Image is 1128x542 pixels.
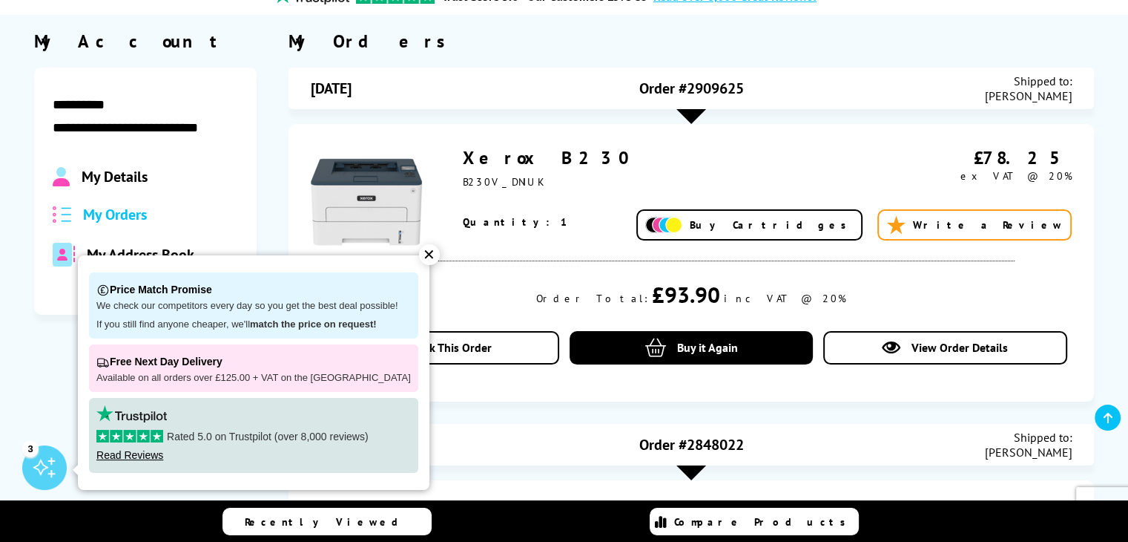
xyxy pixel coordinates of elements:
[96,300,411,313] p: We check our competitors every day so you get the best deal possible!
[96,352,411,372] p: Free Next Day Delivery
[87,245,194,264] span: My Address Book
[96,372,411,385] p: Available on all orders over £125.00 + VAT on the [GEOGRAPHIC_DATA]
[463,146,640,169] a: Xerox B230
[823,331,1067,365] a: View Order Details
[724,292,846,305] div: inc VAT @ 20%
[645,217,682,234] img: Add Cartridges
[650,508,859,535] a: Compare Products
[889,146,1072,169] div: £78.25
[984,88,1072,103] span: [PERSON_NAME]
[96,430,411,443] p: Rated 5.0 on Trustpilot (over 8,000 reviews)
[674,515,854,529] span: Compare Products
[652,280,720,309] div: £93.90
[911,340,1008,355] span: View Order Details
[22,440,39,457] div: 3
[984,74,1072,88] span: Shipped to:
[311,146,422,258] img: Xerox B230
[96,280,411,300] p: Price Match Promise
[912,218,1063,232] span: Write a Review
[463,215,570,229] span: Quantity: 1
[316,331,560,365] a: Track This Order
[83,205,147,224] span: My Orders
[311,79,352,98] span: [DATE]
[463,175,889,189] div: B230V_DNIUK
[288,30,1095,53] div: My Orders
[677,340,738,355] span: Buy it Again
[96,405,167,422] img: trustpilot rating
[419,244,440,265] div: ✕
[96,430,163,443] img: stars-5.svg
[639,435,744,454] span: Order #2848022
[690,218,854,232] span: Buy Cartridges
[984,430,1072,445] span: Shipped to:
[250,319,376,330] strong: match the price on request!
[570,331,814,365] a: Buy it Again
[82,167,148,186] span: My Details
[409,340,492,355] span: Track This Order
[53,243,75,267] img: address-book-duotone-solid.svg
[536,292,648,305] div: Order Total:
[636,209,863,241] a: Buy Cartridges
[96,319,411,331] p: If you still find anyone cheaper, we'll
[877,209,1072,241] a: Write a Review
[889,169,1072,183] div: ex VAT @ 20%
[222,508,432,535] a: Recently Viewed
[245,515,413,529] span: Recently Viewed
[984,445,1072,460] span: [PERSON_NAME]
[53,206,72,223] img: all-order.svg
[96,449,163,461] a: Read Reviews
[639,79,744,98] span: Order #2909625
[53,167,70,186] img: Profile.svg
[34,30,257,53] div: My Account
